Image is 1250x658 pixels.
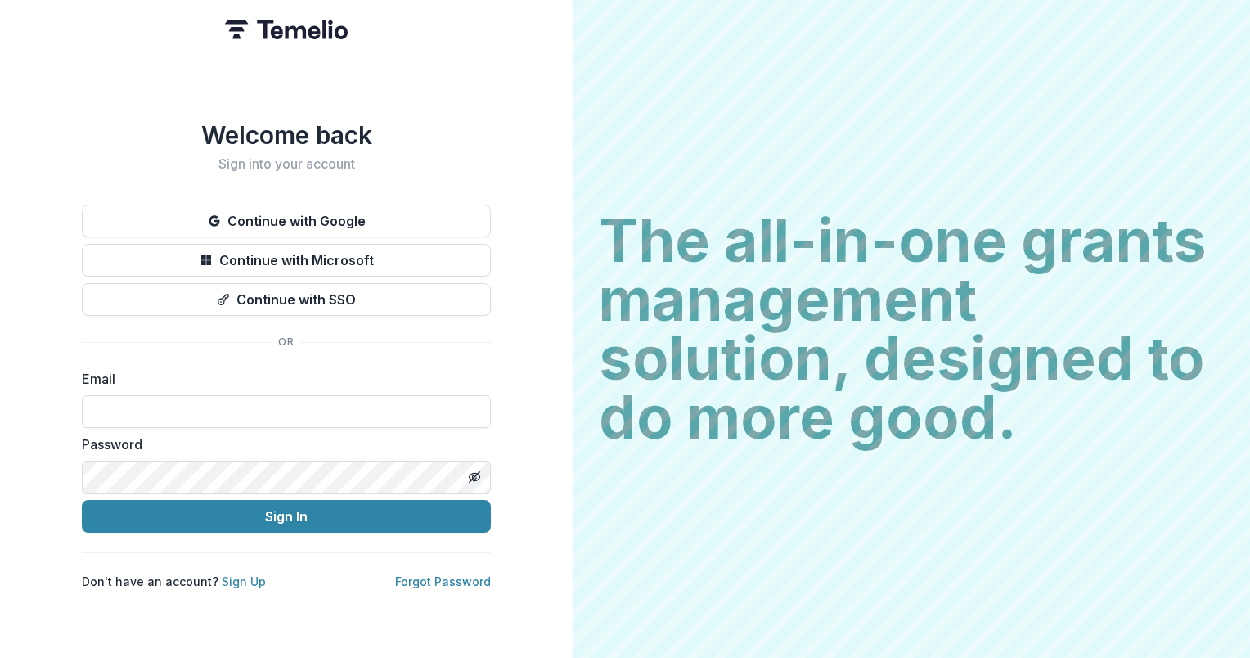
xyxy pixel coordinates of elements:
h1: Welcome back [82,120,491,150]
button: Sign In [82,500,491,533]
p: Don't have an account? [82,573,266,590]
h2: Sign into your account [82,156,491,172]
a: Forgot Password [395,575,491,588]
button: Continue with Microsoft [82,244,491,277]
label: Password [82,435,481,454]
label: Email [82,369,481,389]
button: Toggle password visibility [461,464,488,490]
a: Sign Up [222,575,266,588]
img: Temelio [225,20,348,39]
button: Continue with SSO [82,283,491,316]
button: Continue with Google [82,205,491,237]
